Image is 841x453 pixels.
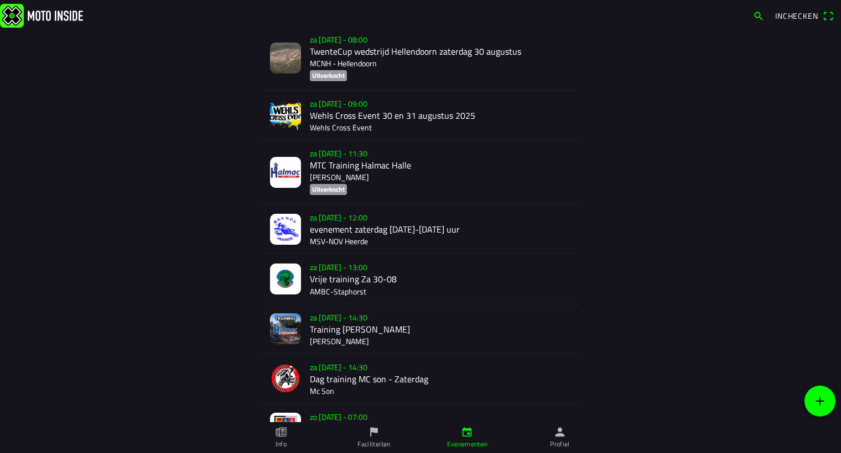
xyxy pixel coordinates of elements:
[554,426,566,438] ion-icon: person
[270,157,301,188] img: B9uXB3zN3aqSbiJi7h2z0C2GTIv8Hi6QJ5DnzUq3.jpg
[775,10,818,22] span: Inchecken
[368,426,380,438] ion-icon: flag
[270,264,301,294] img: LHdt34qjO8I1ikqy75xviT6zvODe0JOmFLV3W9KQ.jpeg
[270,99,301,130] img: VqD64gSFQa07sXQ29HG3kmymFA4PMwN3nS6ewlsa.png
[270,363,301,394] img: sfRBxcGZmvZ0K6QUyq9TbY0sbKJYVDoKWVN9jkDZ.png
[261,27,580,91] a: za [DATE] - 08:00TwenteCup wedstrijd Hellendoorn zaterdag 30 augustusMCNH - HellendoornUitverkocht
[270,313,301,344] img: N3lxsS6Zhak3ei5Q5MtyPEvjHqMuKUUTBqHB2i4g.png
[550,439,570,449] ion-label: Profiel
[813,394,827,408] ion-icon: add
[270,413,301,444] img: iZXpISycrn4nIPKnmRzSWSSW2N0fRtdDKPlJvxpn.jpg
[270,43,301,73] img: Ba4Di6B5ITZNvhKpd2BQjjiAQmsC0dfyG0JCHNTy.jpg
[261,91,580,140] a: za [DATE] - 09:00Wehls Cross Event 30 en 31 augustus 2025Wehls Cross Event
[261,254,580,304] a: za [DATE] - 13:00Vrije training Za 30-08AMBC-Staphorst
[770,6,839,25] a: Incheckenqr scanner
[747,6,770,25] a: search
[261,204,580,254] a: za [DATE] - 12:00evenement zaterdag [DATE]-[DATE] uurMSV-NOV Heerde
[357,439,390,449] ion-label: Faciliteiten
[261,354,580,404] a: za [DATE] - 14:30Dag training MC son - ZaterdagMc Son
[261,140,580,204] a: za [DATE] - 11:30MTC Training Halmac Halle[PERSON_NAME]Uitverkocht
[461,426,473,438] ion-icon: calendar
[276,439,287,449] ion-label: Info
[447,439,487,449] ion-label: Evenementen
[270,214,301,245] img: P5FDepxOcHAI1rl3ksA2zDQDVvrlBtW0A3FETcWR.jpg
[261,304,580,354] a: za [DATE] - 14:30Training [PERSON_NAME][PERSON_NAME]
[275,426,287,438] ion-icon: paper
